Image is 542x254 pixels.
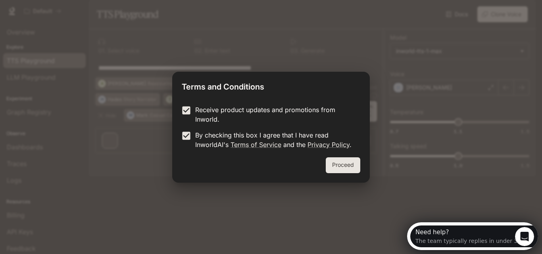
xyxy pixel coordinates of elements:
[308,141,350,149] a: Privacy Policy
[231,141,281,149] a: Terms of Service
[407,222,538,250] iframe: Intercom live chat discovery launcher
[8,13,114,21] div: The team typically replies in under 3h
[515,227,534,246] iframe: Intercom live chat
[8,7,114,13] div: Need help?
[195,130,354,149] p: By checking this box I agree that I have read InworldAI's and the .
[3,3,137,25] div: Open Intercom Messenger
[172,72,370,99] h2: Terms and Conditions
[326,157,360,173] button: Proceed
[195,105,354,124] p: Receive product updates and promotions from Inworld.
